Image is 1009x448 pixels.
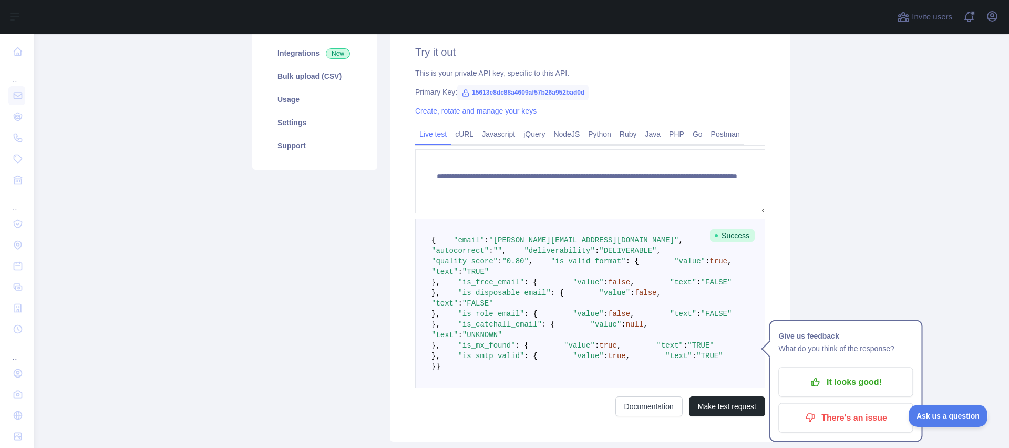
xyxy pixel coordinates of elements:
[462,268,489,276] span: "TRUE"
[265,134,365,157] a: Support
[670,278,696,287] span: "text"
[524,278,537,287] span: : {
[696,278,701,287] span: :
[679,236,683,245] span: ,
[657,247,661,255] span: ,
[451,126,478,142] a: cURL
[591,320,622,329] span: "value"
[641,126,665,142] a: Java
[604,310,608,318] span: :
[431,352,440,360] span: },
[458,341,515,350] span: "is_mx_found"
[599,341,617,350] span: true
[524,247,594,255] span: "deliverability"
[431,236,436,245] span: {
[485,236,489,245] span: :
[564,341,595,350] span: "value"
[415,45,765,59] h2: Try it out
[683,341,687,350] span: :
[696,352,723,360] span: "TRUE"
[458,310,524,318] span: "is_role_email"
[604,278,608,287] span: :
[458,352,524,360] span: "is_smtp_valid"
[779,403,913,433] button: There's an issue
[458,331,462,339] span: :
[431,341,440,350] span: },
[431,331,458,339] span: "text"
[615,396,683,416] a: Documentation
[265,42,365,65] a: Integrations New
[727,257,732,266] span: ,
[787,373,905,391] p: It looks good!
[608,278,630,287] span: false
[701,278,732,287] span: "FALSE"
[779,342,913,355] p: What do you think of the response?
[415,68,765,78] div: This is your private API key, specific to this API.
[458,278,524,287] span: "is_free_email"
[657,289,661,297] span: ,
[608,310,630,318] span: false
[524,352,537,360] span: : {
[431,278,440,287] span: },
[707,126,744,142] a: Postman
[458,299,462,308] span: :
[8,341,25,362] div: ...
[895,8,954,25] button: Invite users
[701,310,732,318] span: "FALSE"
[516,341,529,350] span: : {
[457,85,589,100] span: 15613e8dc88a4609af57b26a952bad0d
[617,341,621,350] span: ,
[643,320,647,329] span: ,
[909,405,988,427] iframe: Toggle Customer Support
[431,257,498,266] span: "quality_score"
[462,331,502,339] span: "UNKNOWN"
[489,236,678,245] span: "[PERSON_NAME][EMAIL_ADDRESS][DOMAIN_NAME]"
[692,352,696,360] span: :
[595,341,599,350] span: :
[688,126,707,142] a: Go
[709,257,727,266] span: true
[687,341,714,350] span: "TRUE"
[265,88,365,111] a: Usage
[595,247,599,255] span: :
[608,352,626,360] span: true
[787,409,905,427] p: There's an issue
[458,320,542,329] span: "is_catchall_email"
[665,126,688,142] a: PHP
[478,126,519,142] a: Javascript
[674,257,705,266] span: "value"
[529,257,533,266] span: ,
[621,320,625,329] span: :
[551,289,564,297] span: : {
[626,352,630,360] span: ,
[436,362,440,371] span: }
[431,362,436,371] span: }
[265,65,365,88] a: Bulk upload (CSV)
[519,126,549,142] a: jQuery
[8,191,25,212] div: ...
[696,310,701,318] span: :
[8,63,25,84] div: ...
[326,48,350,59] span: New
[626,320,644,329] span: null
[705,257,709,266] span: :
[665,352,692,360] span: "text"
[415,126,451,142] a: Live test
[265,111,365,134] a: Settings
[599,289,630,297] span: "value"
[710,229,755,242] span: Success
[502,247,506,255] span: ,
[599,247,656,255] span: "DELIVERABLE"
[584,126,615,142] a: Python
[431,310,440,318] span: },
[431,268,458,276] span: "text"
[431,299,458,308] span: "text"
[573,352,604,360] span: "value"
[630,289,634,297] span: :
[431,289,440,297] span: },
[635,289,657,297] span: false
[458,268,462,276] span: :
[657,341,683,350] span: "text"
[551,257,626,266] span: "is_valid_format"
[630,278,634,287] span: ,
